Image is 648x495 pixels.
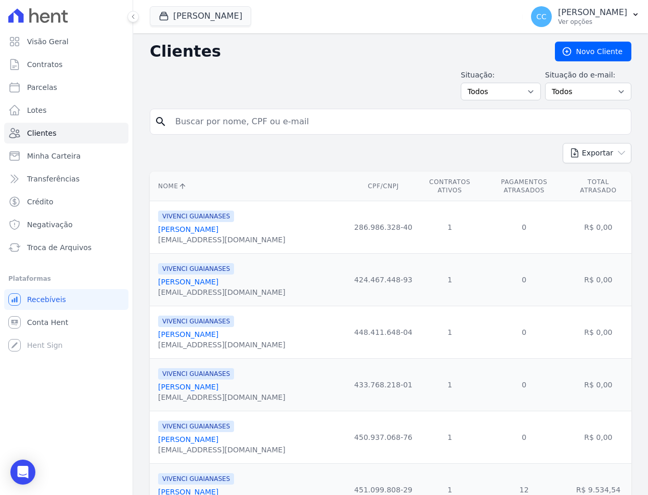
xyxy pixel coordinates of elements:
span: VIVENCI GUAIANASES [158,316,234,327]
td: 450.937.068-76 [350,411,417,464]
span: VIVENCI GUAIANASES [158,368,234,380]
span: Crédito [27,197,54,207]
a: Parcelas [4,77,128,98]
h2: Clientes [150,42,538,61]
label: Situação do e-mail: [545,70,631,81]
a: [PERSON_NAME] [158,225,218,233]
th: Total Atrasado [565,172,631,201]
div: [EMAIL_ADDRESS][DOMAIN_NAME] [158,445,286,455]
th: Contratos Ativos [417,172,483,201]
button: [PERSON_NAME] [150,6,251,26]
div: [EMAIL_ADDRESS][DOMAIN_NAME] [158,340,286,350]
td: 0 [483,411,565,464]
th: Pagamentos Atrasados [483,172,565,201]
label: Situação: [461,70,541,81]
a: Conta Hent [4,312,128,333]
span: Contratos [27,59,62,70]
td: 1 [417,359,483,411]
span: Conta Hent [27,317,68,328]
td: 448.411.648-04 [350,306,417,359]
i: search [154,115,167,128]
span: Transferências [27,174,80,184]
a: Negativação [4,214,128,235]
td: 433.768.218-01 [350,359,417,411]
a: Lotes [4,100,128,121]
a: Troca de Arquivos [4,237,128,258]
td: 0 [483,306,565,359]
span: VIVENCI GUAIANASES [158,421,234,432]
td: 1 [417,254,483,306]
span: Visão Geral [27,36,69,47]
span: Recebíveis [27,294,66,305]
a: [PERSON_NAME] [158,435,218,444]
span: Clientes [27,128,56,138]
td: R$ 0,00 [565,306,631,359]
td: 0 [483,201,565,254]
a: [PERSON_NAME] [158,383,218,391]
div: Plataformas [8,272,124,285]
a: Visão Geral [4,31,128,52]
a: Transferências [4,168,128,189]
a: Recebíveis [4,289,128,310]
a: [PERSON_NAME] [158,330,218,338]
td: R$ 0,00 [565,359,631,411]
a: Minha Carteira [4,146,128,166]
td: R$ 0,00 [565,411,631,464]
button: Exportar [563,143,631,163]
a: Crédito [4,191,128,212]
span: Troca de Arquivos [27,242,92,253]
input: Buscar por nome, CPF ou e-mail [169,111,627,132]
span: CC [536,13,547,20]
th: CPF/CNPJ [350,172,417,201]
p: [PERSON_NAME] [558,7,627,18]
td: 424.467.448-93 [350,254,417,306]
th: Nome [150,172,350,201]
div: [EMAIL_ADDRESS][DOMAIN_NAME] [158,287,286,297]
td: 1 [417,201,483,254]
a: Contratos [4,54,128,75]
span: VIVENCI GUAIANASES [158,263,234,275]
td: R$ 0,00 [565,254,631,306]
div: [EMAIL_ADDRESS][DOMAIN_NAME] [158,392,286,402]
a: Clientes [4,123,128,144]
td: 1 [417,306,483,359]
span: Lotes [27,105,47,115]
span: VIVENCI GUAIANASES [158,473,234,485]
td: R$ 0,00 [565,201,631,254]
td: 0 [483,254,565,306]
td: 0 [483,359,565,411]
span: VIVENCI GUAIANASES [158,211,234,222]
td: 1 [417,411,483,464]
div: [EMAIL_ADDRESS][DOMAIN_NAME] [158,235,286,245]
div: Open Intercom Messenger [10,460,35,485]
td: 286.986.328-40 [350,201,417,254]
span: Negativação [27,219,73,230]
span: Parcelas [27,82,57,93]
a: Novo Cliente [555,42,631,61]
a: [PERSON_NAME] [158,278,218,286]
span: Minha Carteira [27,151,81,161]
button: CC [PERSON_NAME] Ver opções [523,2,648,31]
p: Ver opções [558,18,627,26]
